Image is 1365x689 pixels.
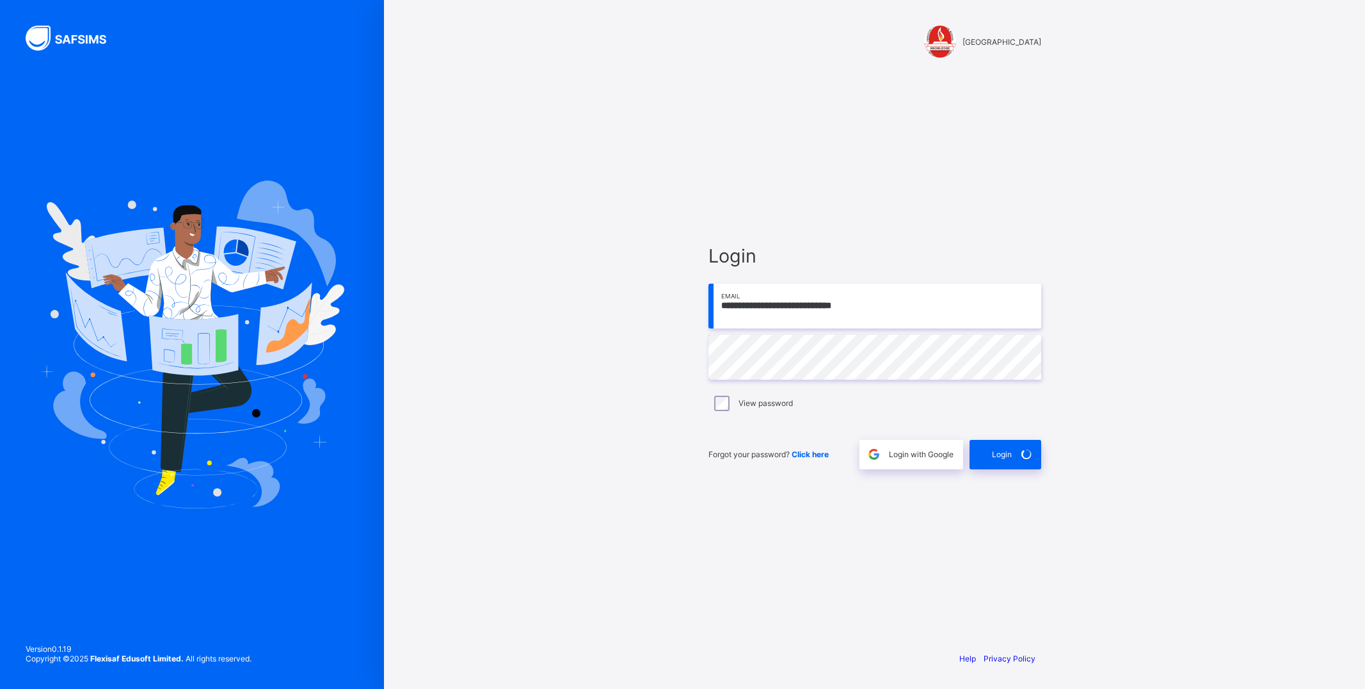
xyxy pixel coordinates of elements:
img: SAFSIMS Logo [26,26,122,51]
a: Click here [792,450,829,459]
a: Help [959,654,976,663]
span: Login [708,245,1041,267]
span: Login [992,450,1012,459]
span: Copyright © 2025 All rights reserved. [26,654,251,663]
strong: Flexisaf Edusoft Limited. [90,654,184,663]
span: Login with Google [889,450,954,459]
a: Privacy Policy [984,654,1035,663]
span: Forgot your password? [708,450,829,459]
img: Hero Image [40,181,344,508]
img: google.396cfc9801f0270233282035f929180a.svg [866,447,881,462]
span: Version 0.1.19 [26,644,251,654]
span: [GEOGRAPHIC_DATA] [962,37,1041,47]
label: View password [738,398,793,408]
